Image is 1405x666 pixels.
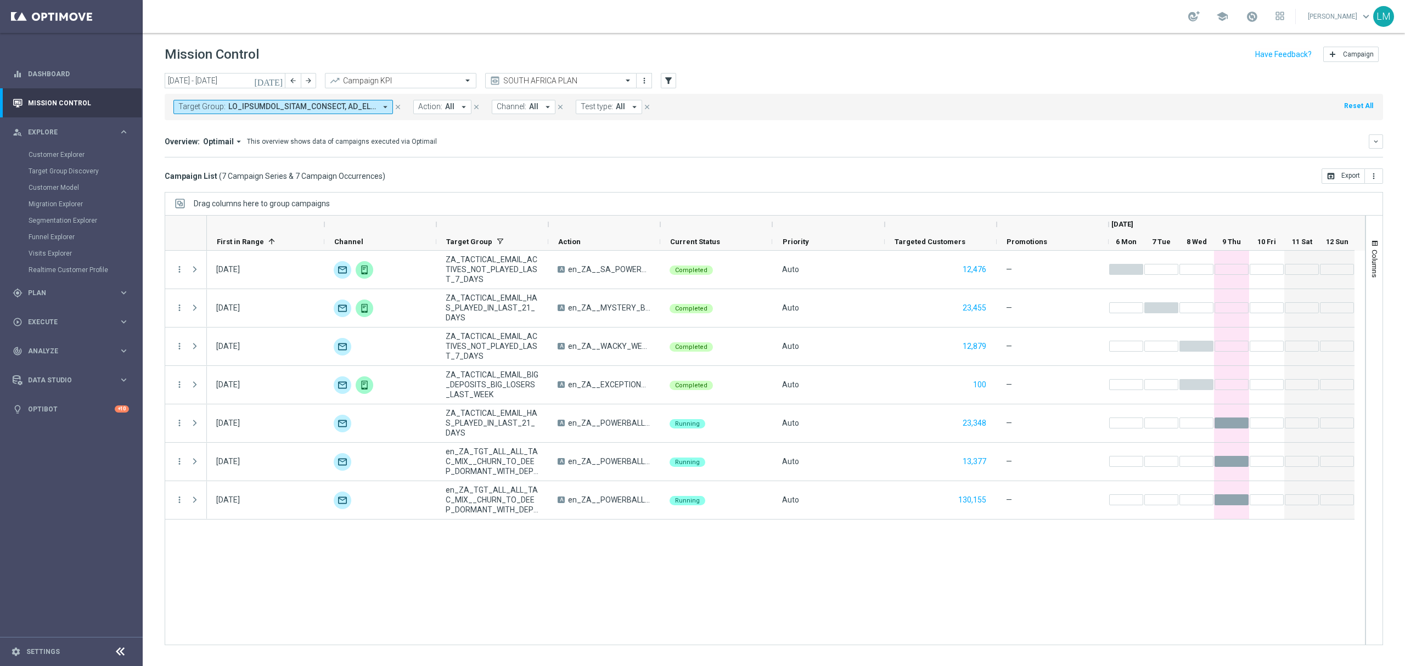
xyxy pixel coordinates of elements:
button: Reset All [1343,100,1374,112]
i: keyboard_arrow_right [119,127,129,137]
span: 12 Sun [1326,238,1348,246]
button: [DATE] [252,73,285,89]
div: +10 [115,405,129,413]
button: person_search Explore keyboard_arrow_right [12,128,130,137]
span: Columns [1370,250,1379,278]
button: Test type: All arrow_drop_down [576,100,642,114]
span: — [1006,418,1012,428]
img: Embedded Messaging [356,376,373,394]
span: ZA_TACTICAL_EMAIL_BIG_DEPOSITS_BIG_LOSERS_LAST_WEEK [446,370,539,399]
div: Explore [13,127,119,137]
h1: Mission Control [165,47,259,63]
span: A [558,458,565,465]
button: 23,455 [962,301,987,315]
div: Segmentation Explorer [29,212,142,229]
span: ZA_TACTICAL_EMAIL_HAS_PLAYED_IN_LAST_21_DAYS [446,408,539,438]
button: track_changes Analyze keyboard_arrow_right [12,347,130,355]
span: Target Group: [178,102,226,111]
div: Press SPACE to select this row. [165,366,207,404]
span: 8 Wed [1187,238,1207,246]
i: arrow_drop_down [543,102,553,112]
i: keyboard_arrow_right [119,375,129,385]
button: Data Studio keyboard_arrow_right [12,376,130,385]
span: — [1006,380,1012,390]
span: 6 Mon [1116,238,1137,246]
span: 9 Thu [1222,238,1241,246]
colored-tag: Completed [670,341,713,352]
button: Mission Control [12,99,130,108]
i: preview [490,75,501,86]
button: more_vert [175,264,184,274]
div: Optimail [334,300,351,317]
i: keyboard_arrow_right [119,317,129,327]
div: Mission Control [13,88,129,117]
button: close [471,101,481,113]
button: more_vert [175,495,184,505]
div: Customer Model [29,179,142,196]
span: Priority [783,238,809,246]
i: close [557,103,564,111]
button: Target Group: LO_IPSUMDOL_SITAM_CONSECT, AD_ELITSEDD_EIUSM_TEMPORI_UTLABOREE_DOLOR 5_MAGN_ALIQ, E... [173,100,393,114]
span: Analyze [28,348,119,354]
button: more_vert [175,303,184,313]
div: Press SPACE to select this row. [165,481,207,520]
span: Auto [782,342,799,351]
button: more_vert [175,456,184,466]
img: Optimail [334,376,351,394]
span: A [558,343,565,349]
button: add Campaign [1323,47,1379,62]
span: ZA_TACTICAL_EMAIL_HAS_PLAYED_IN_LAST_21_DAYS [446,293,539,323]
span: en_ZA__POWERBALL_GREAT_RHINO_FREE_SPINS_COMBO_REACTIVATION_DORMANTS_HIGH_VALUE_REMINDER__EMT_ALL_... [568,456,651,466]
i: keyboard_arrow_right [119,287,129,298]
i: arrow_drop_down [630,102,639,112]
div: Realtime Customer Profile [29,262,142,278]
i: arrow_back [289,77,297,84]
button: 13,377 [962,455,987,469]
span: — [1006,495,1012,505]
a: Visits Explorer [29,249,114,258]
img: Optimail [334,338,351,355]
button: filter_alt [661,73,676,88]
button: Optimail arrow_drop_down [200,137,247,146]
span: 7 Campaign Series & 7 Campaign Occurrences [222,171,383,181]
div: Data Studio [13,375,119,385]
i: close [394,103,402,111]
span: Running [675,497,700,504]
div: Press SPACE to select this row. [165,328,207,366]
i: keyboard_arrow_down [1372,138,1380,145]
i: more_vert [175,341,184,351]
span: Target Group [446,238,492,246]
a: Funnel Explorer [29,233,114,241]
span: Plan [28,290,119,296]
input: Have Feedback? [1255,50,1312,58]
button: keyboard_arrow_down [1369,134,1383,149]
button: lightbulb Optibot +10 [12,405,130,414]
i: trending_up [329,75,340,86]
colored-tag: Running [670,495,705,505]
img: Embedded Messaging [356,300,373,317]
span: A [558,381,565,388]
a: Realtime Customer Profile [29,266,114,274]
span: 7 Tue [1152,238,1171,246]
i: filter_alt [664,76,673,86]
div: 09 Oct 2025, Thursday [216,495,240,505]
span: en_ZA__POWERBALL_GREAT_RHINO_FREE_SPINS_COMBO_REACTIVATION_DORMANTS_REGULAR_REMINDER__EMT_ALL_EM_... [568,495,651,505]
span: — [1006,456,1012,466]
div: Funnel Explorer [29,229,142,245]
span: Channel: [497,102,526,111]
span: 11 Sat [1292,238,1312,246]
span: A [558,266,565,273]
i: arrow_drop_down [459,102,469,112]
a: Settings [26,648,60,655]
div: LM [1373,6,1394,27]
span: Execute [28,319,119,325]
span: — [1006,341,1012,351]
button: 130,155 [957,493,987,507]
span: Current Status [670,238,720,246]
span: ZA_TACTICAL_EMAIL_ACTIVES_NOT_PLAYED_LAST_7_DAYS [446,255,539,284]
span: Auto [782,495,799,504]
img: Optimail [334,415,351,432]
